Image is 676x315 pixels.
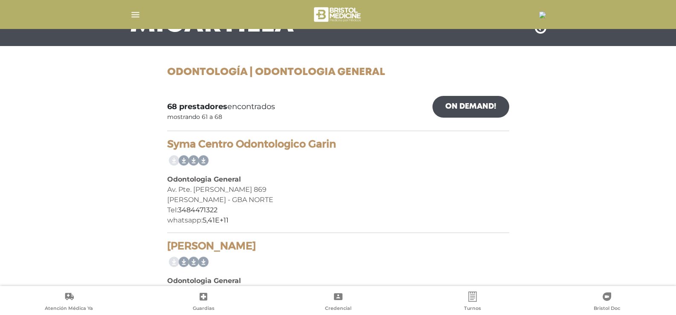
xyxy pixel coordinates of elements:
a: 3484471322 [178,206,218,214]
h4: Syma Centro Odontologico Garin [167,138,509,150]
div: Tel: [167,205,509,215]
div: [PERSON_NAME] - GBA NORTE [167,195,509,205]
h4: [PERSON_NAME] [167,240,509,252]
a: 5,41E+11 [203,216,229,224]
div: whatsapp: [167,215,509,225]
a: On Demand! [432,96,509,118]
a: Bristol Doc [540,292,674,313]
img: Cober_menu-lines-white.svg [130,9,141,20]
h1: Odontología | Odontologia General [167,66,509,79]
img: 40944 [539,12,546,18]
div: mostrando 61 a 68 [167,113,222,121]
span: encontrados [167,101,275,113]
a: Credencial [271,292,405,313]
img: bristol-medicine-blanco.png [313,4,363,25]
b: Odontologia General [167,277,241,285]
span: Bristol Doc [594,305,620,313]
b: 68 prestadores [167,102,227,111]
a: Atención Médica Ya [2,292,136,313]
h3: Mi Cartilla [130,14,294,36]
span: Atención Médica Ya [45,305,93,313]
span: Turnos [464,305,481,313]
b: Odontologia General [167,175,241,183]
span: Guardias [193,305,215,313]
span: Credencial [325,305,351,313]
a: Guardias [136,292,270,313]
div: Av. Pte. [PERSON_NAME] 869 [167,185,509,195]
a: Turnos [405,292,540,313]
